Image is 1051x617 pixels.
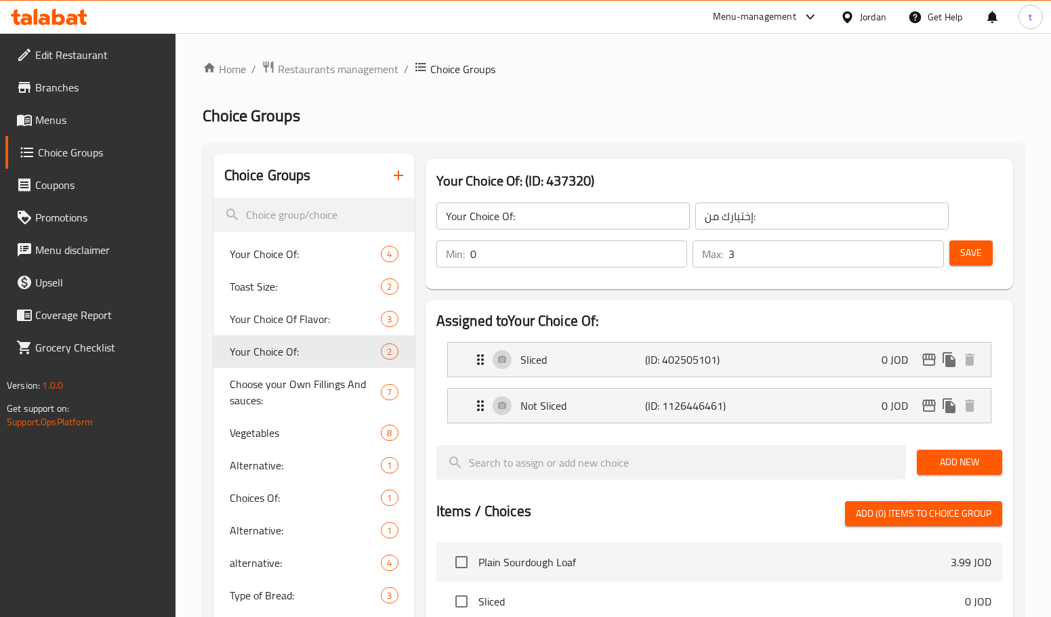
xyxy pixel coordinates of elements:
span: 2 [382,345,397,358]
a: Branches [5,71,176,104]
span: Add (0) items to choice group [856,505,991,522]
span: Restaurants management [278,61,398,77]
span: 3 [382,313,397,326]
span: Coupons [35,177,165,193]
span: Branches [35,79,165,95]
li: Expand [436,337,1002,383]
li: Expand [436,383,1002,429]
button: duplicate [939,396,960,416]
span: 1.0.0 [42,377,63,394]
span: Plain Sourdough Loaf [478,554,951,570]
div: Alternative:1 [213,449,415,482]
button: edit [919,349,939,370]
span: Choice Groups [203,100,300,131]
span: Sliced [478,593,965,610]
li: / [251,61,256,77]
nav: breadcrumb [203,60,1024,78]
div: Menu-management [713,9,796,25]
span: Version: [7,377,40,394]
span: Grocery Checklist [35,339,165,356]
input: search [436,445,906,480]
li: / [404,61,409,77]
span: Save [960,244,982,261]
span: t [1029,9,1032,24]
div: Alternative:1 [213,514,415,547]
h2: Assigned to Your Choice Of: [436,311,1002,331]
span: Choice Groups [430,61,495,77]
div: Choices [381,425,398,441]
span: 4 [382,557,397,570]
span: Upsell [35,274,165,291]
p: Max: [702,246,723,262]
div: Expand [448,389,991,423]
span: Choice Groups [38,144,165,161]
div: Choices [381,587,398,603]
div: Jordan [860,9,886,24]
a: Edit Restaurant [5,39,176,71]
div: Expand [448,343,991,377]
div: Choices [381,457,398,473]
span: Alternative: [230,522,382,538]
span: Your Choice Of Flavor: [230,311,382,327]
button: delete [960,396,980,416]
a: Grocery Checklist [5,331,176,364]
p: 0 JOD [965,593,991,610]
button: Save [949,240,993,265]
div: Choices [381,522,398,538]
span: Get support on: [7,400,69,417]
span: 2 [382,280,397,293]
input: search [213,198,415,232]
p: (ID: 402505101) [645,352,728,368]
span: Select choice [447,587,476,616]
span: Your Choice Of: [230,246,382,262]
button: duplicate [939,349,960,370]
a: Menus [5,104,176,136]
div: Choices [381,246,398,262]
span: Menus [35,112,165,128]
div: Choices [381,384,398,400]
a: Restaurants management [262,60,398,78]
span: 1 [382,524,397,537]
button: Add New [917,450,1002,475]
div: Choices Of:1 [213,482,415,514]
span: 7 [382,386,397,399]
div: Vegetables8 [213,417,415,449]
span: Menu disclaimer [35,242,165,258]
span: 4 [382,248,397,261]
div: Your Choice Of Flavor:3 [213,303,415,335]
span: Edit Restaurant [35,47,165,63]
h3: Your Choice Of: (ID: 437320) [436,170,1002,192]
div: Choices [381,490,398,506]
span: Alternative: [230,457,382,473]
h2: Choice Groups [224,165,311,186]
div: alternative:4 [213,547,415,579]
p: Sliced [520,352,645,368]
span: Your Choice Of: [230,343,382,360]
div: Toast Size:2 [213,270,415,303]
a: Home [203,61,246,77]
span: Type of Bread: [230,587,382,603]
button: delete [960,349,980,370]
span: Choose your Own Fillings And sauces: [230,376,382,408]
p: Not Sliced [520,398,645,414]
p: 0 JOD [882,352,919,368]
a: Menu disclaimer [5,234,176,266]
span: 1 [382,459,397,472]
div: Choose your Own Fillings And sauces:7 [213,368,415,417]
button: edit [919,396,939,416]
a: Coverage Report [5,299,176,331]
span: Choices Of: [230,490,382,506]
a: Choice Groups [5,136,176,169]
span: Promotions [35,209,165,226]
h2: Items / Choices [436,501,531,522]
div: Choices [381,278,398,295]
span: Coverage Report [35,307,165,323]
p: 3.99 JOD [951,554,991,570]
div: Choices [381,343,398,360]
div: Your Choice Of:4 [213,238,415,270]
a: Coupons [5,169,176,201]
span: Toast Size: [230,278,382,295]
button: Add (0) items to choice group [845,501,1002,526]
div: Choices [381,555,398,571]
span: 3 [382,589,397,602]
